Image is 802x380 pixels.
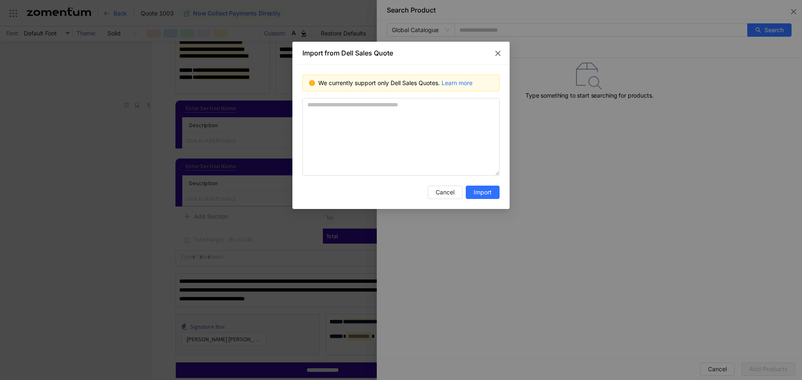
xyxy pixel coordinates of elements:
span: close [495,50,501,57]
span: Cancel [436,188,454,197]
div: We currently support only Dell Sales Quotes. [318,78,493,88]
div: Import from Dell Sales Quote [302,48,500,58]
a: Learn more [442,79,472,86]
span: Import [474,188,492,197]
button: Close [486,42,510,65]
button: Cancel [428,186,462,199]
span: exclamation-circle [309,80,315,86]
button: Import [466,186,500,199]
